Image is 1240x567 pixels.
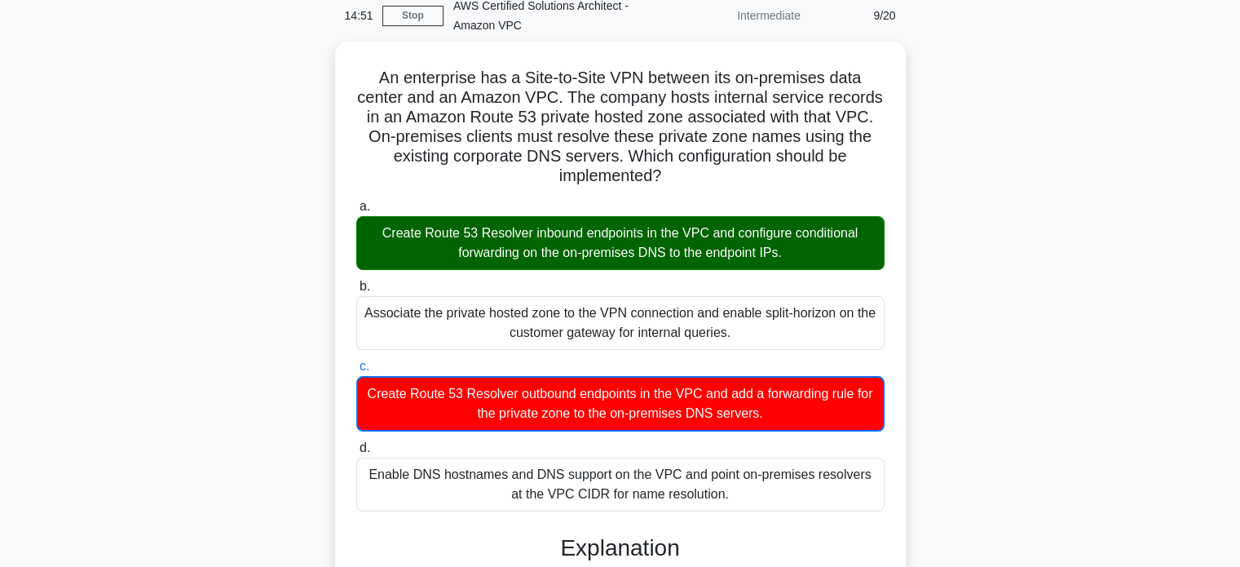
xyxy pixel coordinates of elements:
span: b. [360,279,370,293]
div: Create Route 53 Resolver outbound endpoints in the VPC and add a forwarding rule for the private ... [356,376,885,432]
span: c. [360,359,369,373]
a: Stop [382,6,443,26]
div: Associate the private hosted zone to the VPN connection and enable split-horizon on the customer ... [356,296,885,350]
h5: An enterprise has a Site-to-Site VPN between its on-premises data center and an Amazon VPC. The c... [355,68,886,187]
h3: Explanation [366,534,875,562]
span: d. [360,441,370,454]
span: a. [360,199,370,213]
div: Create Route 53 Resolver inbound endpoints in the VPC and configure conditional forwarding on the... [356,216,885,270]
div: Enable DNS hostnames and DNS support on the VPC and point on-premises resolvers at the VPC CIDR f... [356,458,885,512]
